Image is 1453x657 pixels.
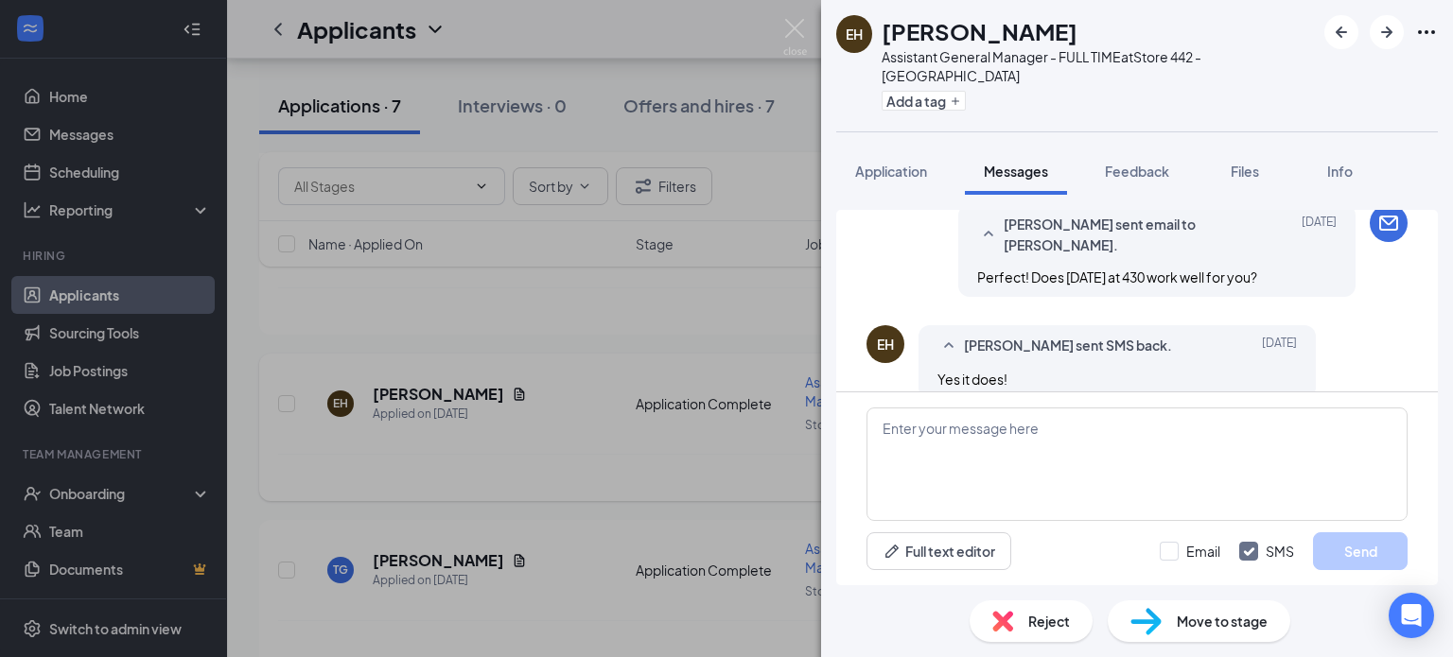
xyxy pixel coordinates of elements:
[1330,21,1353,43] svg: ArrowLeftNew
[883,542,902,561] svg: Pen
[1231,163,1259,180] span: Files
[977,268,1257,285] span: Perfect! Does [DATE] at 430 work well for you?
[950,95,961,107] svg: Plus
[1375,21,1398,43] svg: ArrowRight
[1302,214,1337,255] span: [DATE]
[1028,611,1070,631] span: Reject
[937,335,960,357] svg: SmallChevronUp
[1377,212,1400,234] svg: Email
[984,163,1048,180] span: Messages
[1177,611,1268,631] span: Move to stage
[882,91,966,111] button: PlusAdd a tag
[1105,163,1169,180] span: Feedback
[1415,21,1438,43] svg: Ellipses
[1324,15,1358,49] button: ArrowLeftNew
[846,25,863,43] div: EH
[882,47,1315,85] div: Assistant General Manager - FULL TIME at Store 442 - [GEOGRAPHIC_DATA]
[882,15,1077,47] h1: [PERSON_NAME]
[937,371,1007,388] span: Yes it does!
[1313,532,1408,570] button: Send
[1004,214,1252,255] span: [PERSON_NAME] sent email to [PERSON_NAME].
[867,532,1011,570] button: Full text editorPen
[855,163,927,180] span: Application
[977,223,1000,246] svg: SmallChevronUp
[1262,335,1297,357] span: [DATE]
[1389,593,1434,638] div: Open Intercom Messenger
[1327,163,1353,180] span: Info
[877,335,894,354] div: EH
[964,335,1172,357] span: [PERSON_NAME] sent SMS back.
[1370,15,1404,49] button: ArrowRight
